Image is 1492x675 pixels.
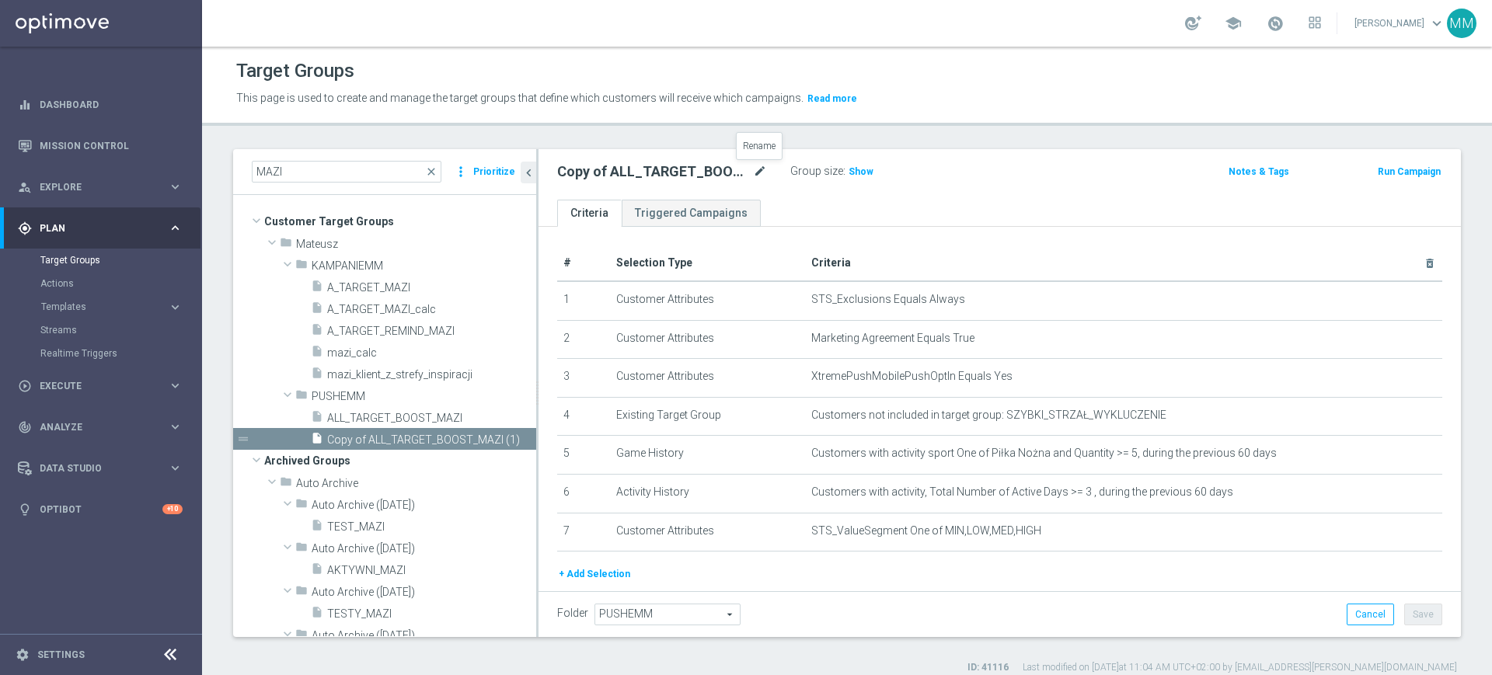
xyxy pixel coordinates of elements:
[327,520,536,534] span: TEST_MAZI
[610,474,805,513] td: Activity History
[17,140,183,152] button: Mission Control
[610,397,805,436] td: Existing Target Group
[41,302,152,311] span: Templates
[40,301,183,313] button: Templates keyboard_arrow_right
[18,379,32,393] i: play_circle_outline
[264,211,536,232] span: Customer Target Groups
[40,347,162,360] a: Realtime Triggers
[40,324,162,336] a: Streams
[521,165,536,180] i: chevron_left
[41,302,168,311] div: Templates
[295,628,308,645] i: folder
[610,513,805,551] td: Customer Attributes
[311,432,323,450] i: insert_drive_file
[40,464,168,473] span: Data Studio
[18,84,183,125] div: Dashboard
[425,165,437,178] span: close
[1227,163,1291,180] button: Notes & Tags
[40,254,162,266] a: Target Groups
[610,359,805,398] td: Customer Attributes
[811,332,974,345] span: Marketing Agreement Equals True
[18,125,183,166] div: Mission Control
[17,421,183,433] button: track_changes Analyze keyboard_arrow_right
[622,200,761,227] a: Triggered Campaigns
[843,165,845,178] label: :
[280,236,292,254] i: folder
[18,420,32,434] i: track_changes
[311,367,323,384] i: insert_drive_file
[811,293,965,306] span: STS_Exclusions Equals Always
[18,461,168,475] div: Data Studio
[311,606,323,624] i: insert_drive_file
[557,359,610,398] td: 3
[17,181,183,193] button: person_search Explore keyboard_arrow_right
[311,323,323,341] i: insert_drive_file
[264,450,536,471] span: Archived Groups
[168,221,183,235] i: keyboard_arrow_right
[610,320,805,359] td: Customer Attributes
[806,90,859,107] button: Read more
[40,489,162,530] a: Optibot
[557,397,610,436] td: 4
[312,586,536,599] span: Auto Archive (2023-05-03)
[610,436,805,475] td: Game History
[18,221,168,235] div: Plan
[40,423,168,432] span: Analyze
[327,346,536,360] span: mazi_calc
[37,650,85,659] a: Settings
[40,125,183,166] a: Mission Control
[18,180,168,194] div: Explore
[557,436,610,475] td: 5
[311,345,323,363] i: insert_drive_file
[312,390,536,403] span: PUSHEMM
[327,325,536,338] span: A_TARGET_REMIND_MAZI
[18,221,32,235] i: gps_fixed
[610,245,805,281] th: Selection Type
[18,379,168,393] div: Execute
[327,303,536,316] span: A_TARGET_MAZI_calc
[312,259,536,273] span: KAMPANIEMM
[40,272,200,295] div: Actions
[312,629,536,642] span: Auto Archive (2023-06-13)
[18,489,183,530] div: Optibot
[557,513,610,551] td: 7
[557,607,588,620] label: Folder
[1447,9,1476,38] div: MM
[236,92,804,104] span: This page is used to create and manage the target groups that define which customers will receive...
[17,380,183,392] div: play_circle_outline Execute keyboard_arrow_right
[162,504,183,514] div: +10
[790,165,843,178] label: Group size
[40,249,200,272] div: Target Groups
[753,162,767,181] i: mode_edit
[295,541,308,558] i: folder
[17,99,183,111] button: equalizer Dashboard
[312,542,536,555] span: Auto Archive (2023-04-13)
[40,295,200,318] div: Templates
[17,222,183,235] button: gps_fixed Plan keyboard_arrow_right
[327,564,536,577] span: AKTYWNI_MAZI
[18,420,168,434] div: Analyze
[811,447,1277,460] span: Customers with activity sport One of Piłka Nożna and Quantity >= 5, during the previous 60 days
[17,503,183,516] button: lightbulb Optibot +10
[610,281,805,320] td: Customer Attributes
[557,245,610,281] th: #
[311,410,323,428] i: insert_drive_file
[1424,257,1436,270] i: delete_forever
[1347,604,1394,625] button: Cancel
[311,519,323,537] i: insert_drive_file
[16,648,30,662] i: settings
[295,497,308,515] i: folder
[295,388,308,406] i: folder
[849,166,873,177] span: Show
[557,320,610,359] td: 2
[40,342,200,365] div: Realtime Triggers
[557,281,610,320] td: 1
[295,258,308,276] i: folder
[236,60,354,82] h1: Target Groups
[967,661,1009,674] label: ID: 41116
